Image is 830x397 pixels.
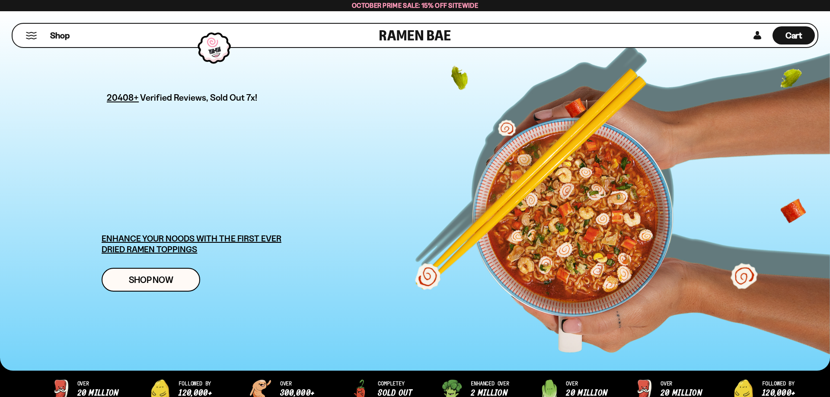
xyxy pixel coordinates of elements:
a: Shop [50,26,70,44]
span: Shop Now [129,275,173,284]
span: 20408+ [107,91,139,104]
span: Cart [785,30,802,41]
a: Shop Now [102,268,200,292]
span: Verified Reviews, Sold Out 7x! [140,92,257,103]
button: Mobile Menu Trigger [26,32,37,39]
div: Cart [773,24,815,47]
span: October Prime Sale: 15% off Sitewide [352,1,478,10]
span: Shop [50,30,70,41]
